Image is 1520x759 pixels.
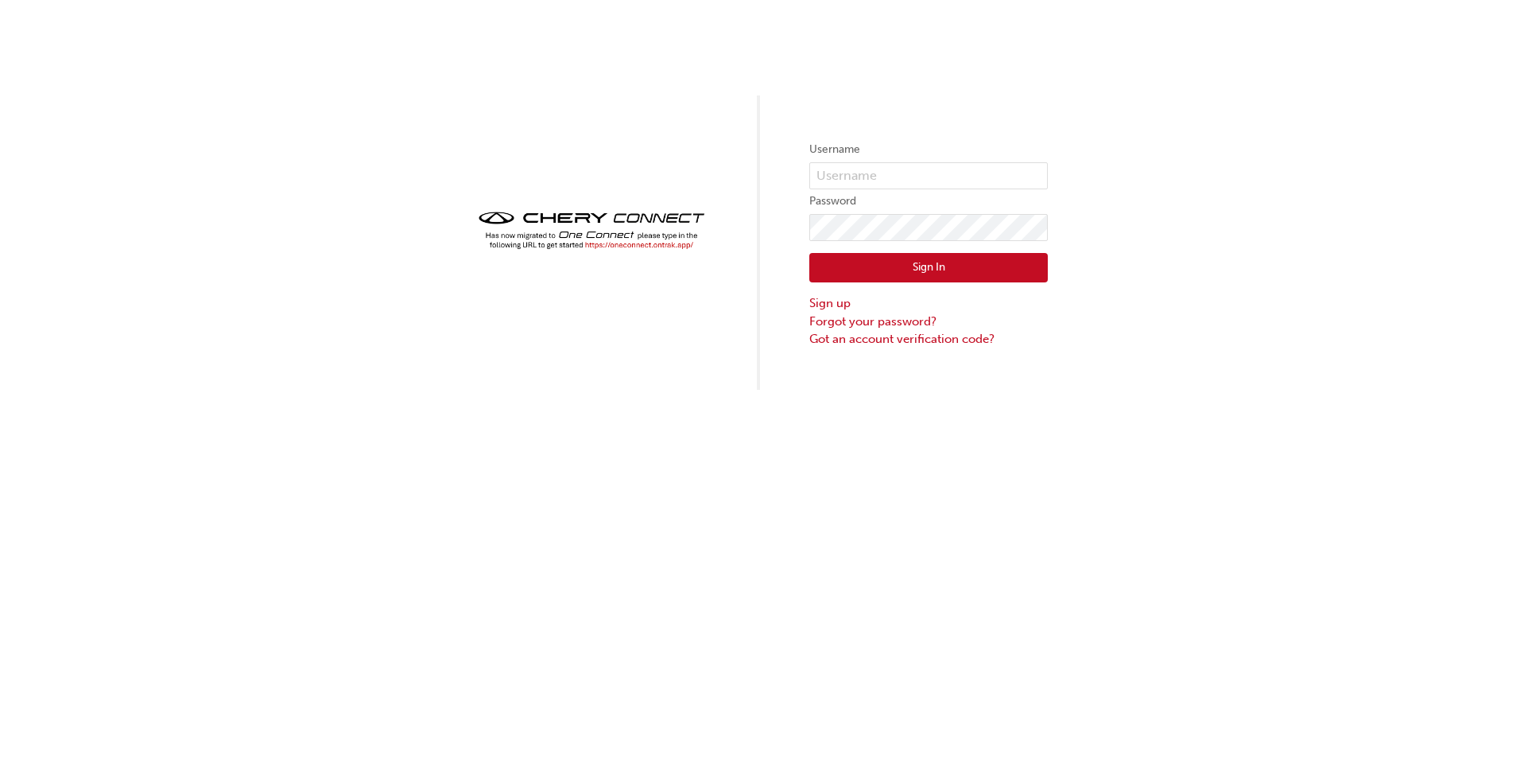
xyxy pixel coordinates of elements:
label: Username [809,140,1048,159]
img: cheryconnect [472,207,711,254]
a: Forgot your password? [809,313,1048,331]
input: Username [809,162,1048,189]
a: Sign up [809,294,1048,313]
button: Sign In [809,253,1048,283]
label: Password [809,192,1048,211]
a: Got an account verification code? [809,330,1048,348]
